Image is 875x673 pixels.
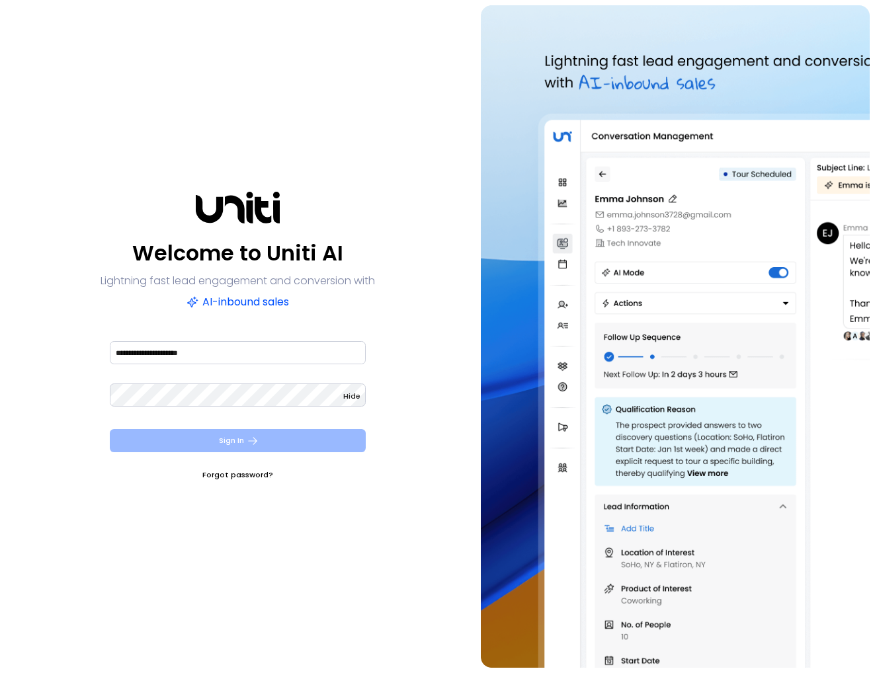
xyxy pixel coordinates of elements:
img: auth-hero.png [481,5,870,668]
p: Lightning fast lead engagement and conversion with [101,272,375,290]
p: AI-inbound sales [187,293,289,311]
p: Welcome to Uniti AI [132,237,343,269]
button: Sign In [110,429,366,452]
a: Forgot password? [202,468,273,481]
span: Hide [343,391,360,401]
button: Hide [343,389,360,403]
